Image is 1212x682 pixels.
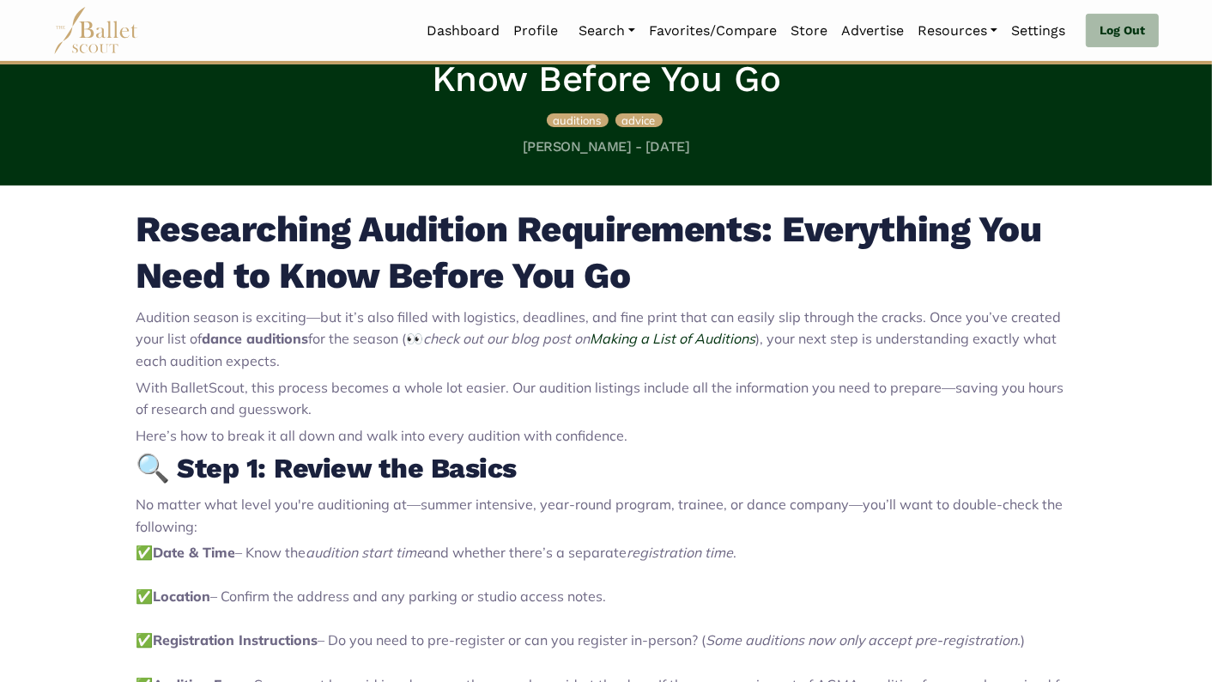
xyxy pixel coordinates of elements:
[622,113,656,127] span: advice
[506,13,565,49] a: Profile
[572,13,642,49] a: Search
[136,379,1064,418] span: With BalletScout, this process becomes a whole lot easier. Our audition listings include all the ...
[136,452,517,484] strong: 🔍 Step 1: Review the Basics
[202,330,308,347] strong: dance auditions
[136,208,1041,297] strong: Researching Audition Requirements: Everything You Need to Know Before You Go
[834,13,911,49] a: Advertise
[308,330,423,347] span: for the season (👀
[642,13,784,49] a: Favorites/Compare
[210,588,606,605] span: – Confirm the address and any parking or studio access notes.
[136,427,627,444] span: Here’s how to break it all down and walk into every audition with confidence.
[136,308,1061,348] span: Audition season is exciting—but it’s also filled with logistics, deadlines, and fine print that c...
[784,13,834,49] a: Store
[590,330,755,347] a: Making a List of Auditions
[911,13,1004,49] a: Resources
[136,544,153,561] span: ✅
[136,496,1063,535] span: No matter what level you're auditioning at—summer intensive, year-round program, trainee, or danc...
[153,588,210,605] strong: Location
[60,138,1152,156] h5: [PERSON_NAME] - [DATE]
[1004,13,1072,49] a: Settings
[424,544,627,561] span: and whether there’s a separate
[318,631,706,649] span: – Do you need to pre-register or can you register in-person? (
[136,330,1057,369] span: ), your next step is understanding exactly what each audition expects.
[420,13,506,49] a: Dashboard
[706,631,1021,649] span: Some auditions now only accept pre-registration.
[547,111,612,128] a: auditions
[136,631,153,649] span: ✅
[153,544,235,561] strong: Date & Time
[423,330,590,347] span: check out our blog post on
[627,544,733,561] span: registration time
[733,544,736,561] span: .
[554,113,602,127] span: auditions
[306,544,424,561] span: audition start time
[1021,631,1025,649] span: )
[1086,14,1159,48] a: Log Out
[615,111,663,128] a: advice
[136,588,153,605] span: ✅
[235,544,306,561] span: – Know the
[153,631,318,649] strong: Registration Instructions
